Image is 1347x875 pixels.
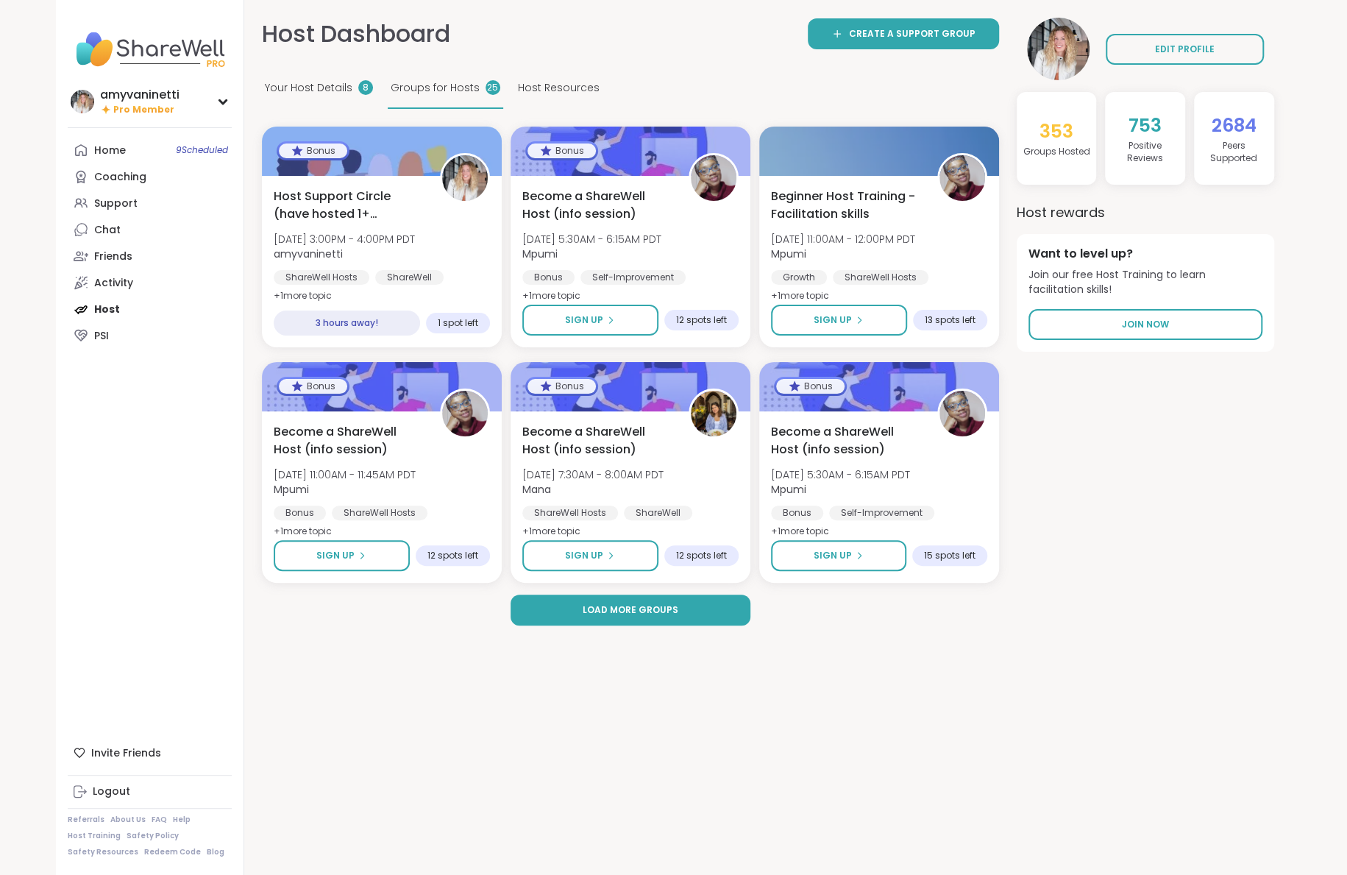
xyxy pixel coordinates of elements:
[274,482,309,497] b: Mpumi
[279,379,347,394] div: Bonus
[68,137,232,163] a: Home9Scheduled
[814,549,852,562] span: Sign Up
[173,815,191,825] a: Help
[94,249,132,264] div: Friends
[100,87,180,103] div: amyvaninetti
[522,506,618,520] div: ShareWell Hosts
[375,270,444,285] div: ShareWell
[583,603,678,617] span: Load more groups
[771,467,910,482] span: [DATE] 5:30AM - 6:15AM PDT
[316,549,355,562] span: Sign Up
[427,550,478,562] span: 12 spots left
[925,314,975,326] span: 13 spots left
[68,163,232,190] a: Coaching
[565,313,603,327] span: Sign Up
[1155,43,1215,56] span: EDIT PROFILE
[68,243,232,269] a: Friends
[94,196,138,211] div: Support
[771,506,823,520] div: Bonus
[1212,113,1257,138] span: 2684
[68,190,232,216] a: Support
[274,247,343,261] b: amyvaninetti
[1028,309,1262,340] a: Join Now
[68,740,232,766] div: Invite Friends
[274,311,420,336] div: 3 hours away!
[279,144,347,158] div: Bonus
[522,270,575,285] div: Bonus
[274,270,369,285] div: ShareWell Hosts
[68,322,232,349] a: PSI
[771,423,921,458] span: Become a ShareWell Host (info session)
[68,847,138,857] a: Safety Resources
[518,80,600,96] span: Host Resources
[676,314,727,326] span: 12 spots left
[522,482,551,497] b: Mana
[438,317,478,329] span: 1 spot left
[624,506,692,520] div: ShareWell
[94,223,121,238] div: Chat
[522,423,672,458] span: Become a ShareWell Host (info session)
[94,329,109,344] div: PSI
[274,506,326,520] div: Bonus
[522,247,558,261] b: Mpumi
[110,815,146,825] a: About Us
[522,467,664,482] span: [DATE] 7:30AM - 8:00AM PDT
[771,482,806,497] b: Mpumi
[814,313,852,327] span: Sign Up
[1017,202,1274,222] h3: Host rewards
[808,18,999,49] a: Create a support group
[1122,318,1169,331] span: Join Now
[771,247,806,261] b: Mpumi
[68,269,232,296] a: Activity
[68,24,232,75] img: ShareWell Nav Logo
[522,305,658,336] button: Sign Up
[1106,34,1264,65] a: EDIT PROFILE
[580,270,686,285] div: Self-Improvement
[274,423,424,458] span: Become a ShareWell Host (info session)
[113,104,174,116] span: Pro Member
[691,391,736,436] img: Mana
[274,232,415,247] span: [DATE] 3:00PM - 4:00PM PDT
[833,270,928,285] div: ShareWell Hosts
[771,540,906,571] button: Sign Up
[939,155,985,201] img: Mpumi
[522,540,658,571] button: Sign Up
[1039,118,1073,144] span: 353
[1028,246,1262,262] h4: Want to level up?
[924,550,975,562] span: 15 spots left
[527,144,596,158] div: Bonus
[93,784,130,799] div: Logout
[849,27,975,40] span: Create a support group
[1129,113,1162,138] span: 753
[176,144,228,156] span: 9 Scheduled
[1111,140,1179,165] h4: Positive Review s
[522,188,672,223] span: Become a ShareWell Host (info session)
[776,379,845,394] div: Bonus
[522,232,661,247] span: [DATE] 5:30AM - 6:15AM PDT
[207,847,224,857] a: Blog
[829,506,934,520] div: Self-Improvement
[94,144,126,158] div: Home
[274,467,416,482] span: [DATE] 11:00AM - 11:45AM PDT
[68,815,104,825] a: Referrals
[511,595,750,626] button: Load more groups
[391,80,480,96] span: Groups for Hosts
[127,831,179,841] a: Safety Policy
[144,847,201,857] a: Redeem Code
[1028,268,1262,297] span: Join our free Host Training to learn facilitation skills!
[274,188,424,223] span: Host Support Circle (have hosted 1+ session)
[1023,146,1090,158] h4: Groups Hosted
[262,18,450,51] h1: Host Dashboard
[771,232,915,247] span: [DATE] 11:00AM - 12:00PM PDT
[68,831,121,841] a: Host Training
[1027,18,1090,80] img: amyvaninetti
[442,391,488,436] img: Mpumi
[486,80,500,95] div: 25
[68,779,232,805] a: Logout
[152,815,167,825] a: FAQ
[71,90,94,113] img: amyvaninetti
[771,305,907,336] button: Sign Up
[94,170,146,185] div: Coaching
[332,506,427,520] div: ShareWell Hosts
[771,270,827,285] div: Growth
